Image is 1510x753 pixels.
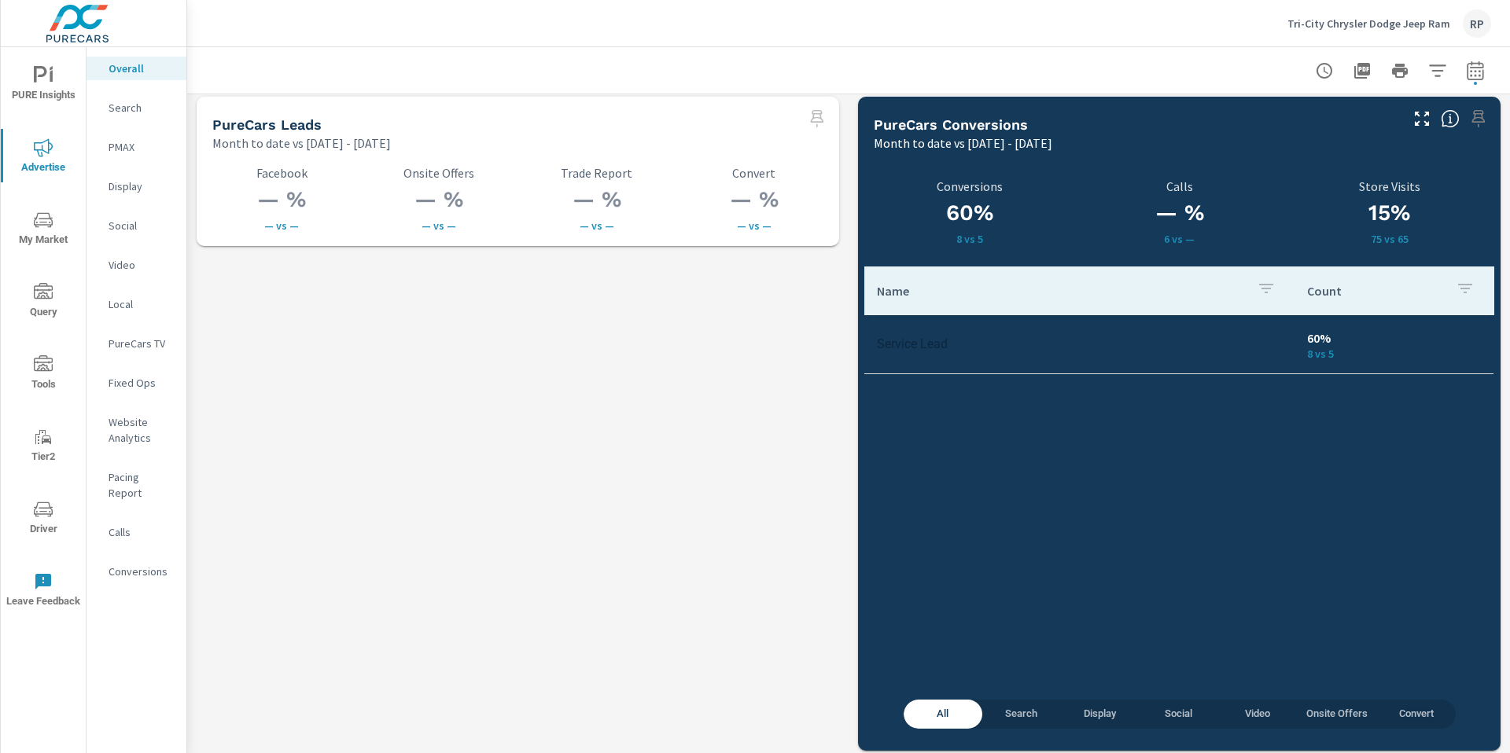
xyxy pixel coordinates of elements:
[87,332,186,355] div: PureCars TV
[1346,55,1378,86] button: "Export Report to PDF"
[212,219,351,232] p: — vs —
[87,560,186,583] div: Conversions
[874,233,1065,245] p: 8 vs 5
[1387,705,1446,723] span: Convert
[874,179,1065,193] p: Conversions
[1466,106,1491,131] span: Select a preset comparison range to save this widget
[370,186,508,213] h3: — %
[109,375,174,391] p: Fixed Ops
[370,219,508,232] p: — vs —
[109,524,174,540] p: Calls
[6,355,81,394] span: Tools
[913,705,973,723] span: All
[109,564,174,579] p: Conversions
[109,61,174,76] p: Overall
[6,283,81,321] span: Query
[109,257,174,273] p: Video
[805,106,830,131] span: Select a preset comparison range to save this widget
[212,186,351,213] h3: — %
[212,166,351,180] p: Facebook
[370,166,508,180] p: Onsite Offers
[992,705,1051,723] span: Search
[1084,200,1275,226] h3: — %
[87,292,186,316] div: Local
[1284,179,1494,193] p: Store Visits
[874,134,1052,152] p: Month to date vs [DATE] - [DATE]
[1287,17,1450,31] p: Tri-City Chrysler Dodge Jeep Ram
[1409,106,1434,131] button: Make Fullscreen
[1307,329,1481,347] p: 60%
[864,324,1295,364] td: Service Lead
[1084,179,1275,193] p: Calls
[109,336,174,351] p: PureCars TV
[1284,200,1494,226] h3: 15%
[109,296,174,312] p: Local
[6,66,81,105] span: PURE Insights
[1228,705,1287,723] span: Video
[1307,283,1443,299] p: Count
[87,96,186,119] div: Search
[1084,233,1275,245] p: 6 vs —
[109,414,174,446] p: Website Analytics
[109,100,174,116] p: Search
[87,465,186,505] div: Pacing Report
[109,178,174,194] p: Display
[6,500,81,538] span: Driver
[6,138,81,177] span: Advertise
[87,214,186,237] div: Social
[528,219,666,232] p: — vs —
[87,174,186,198] div: Display
[87,520,186,544] div: Calls
[87,253,186,277] div: Video
[1460,55,1491,86] button: Select Date Range
[87,371,186,395] div: Fixed Ops
[1384,55,1416,86] button: Print Report
[1306,705,1368,723] span: Onsite Offers
[1149,705,1209,723] span: Social
[528,186,666,213] h3: — %
[874,116,1028,133] h5: PureCars Conversions
[6,211,81,249] span: My Market
[874,200,1065,226] h3: 60%
[109,469,174,501] p: Pacing Report
[212,116,322,133] h5: PureCars Leads
[87,135,186,159] div: PMAX
[87,57,186,80] div: Overall
[685,186,823,213] h3: — %
[685,219,823,232] p: — vs —
[1284,233,1494,245] p: 75 vs 65
[212,134,391,152] p: Month to date vs [DATE] - [DATE]
[1441,109,1460,128] span: Understand conversion over the selected time range.
[877,283,1244,299] p: Name
[109,139,174,155] p: PMAX
[1463,9,1491,38] div: RP
[6,572,81,611] span: Leave Feedback
[109,218,174,233] p: Social
[1070,705,1130,723] span: Display
[685,166,823,180] p: Convert
[1422,55,1453,86] button: Apply Filters
[1307,347,1481,360] p: 8 vs 5
[1,47,86,626] div: nav menu
[528,166,666,180] p: Trade Report
[87,410,186,450] div: Website Analytics
[6,428,81,466] span: Tier2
